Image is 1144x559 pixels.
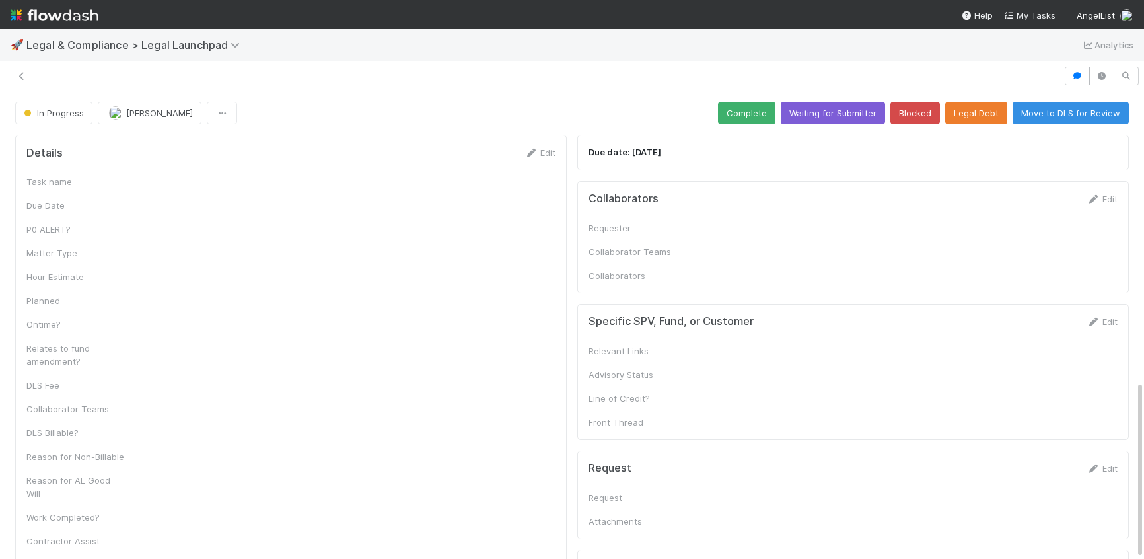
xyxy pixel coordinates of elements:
strong: Due date: [DATE] [589,147,661,157]
div: Planned [26,294,125,307]
h5: Specific SPV, Fund, or Customer [589,315,754,328]
div: Work Completed? [26,511,125,524]
button: In Progress [15,102,92,124]
button: Blocked [890,102,940,124]
span: 🚀 [11,39,24,50]
div: P0 ALERT? [26,223,125,236]
div: Advisory Status [589,368,688,381]
span: [PERSON_NAME] [126,108,193,118]
div: Relevant Links [589,344,688,357]
div: Hour Estimate [26,270,125,283]
h5: Collaborators [589,192,659,205]
img: avatar_0b1dbcb8-f701-47e0-85bc-d79ccc0efe6c.png [1120,9,1133,22]
div: Matter Type [26,246,125,260]
div: Front Thread [589,416,688,429]
span: My Tasks [1003,10,1055,20]
span: Legal & Compliance > Legal Launchpad [26,38,246,52]
div: Help [961,9,993,22]
div: Collaborators [589,269,688,282]
div: DLS Fee [26,379,125,392]
div: Line of Credit? [589,392,688,405]
div: Collaborator Teams [589,245,688,258]
button: Legal Debt [945,102,1007,124]
img: avatar_9b18377c-2ab8-4698-9af2-31fe0779603e.png [109,106,122,120]
a: My Tasks [1003,9,1055,22]
div: Requester [589,221,688,235]
span: In Progress [21,108,84,118]
a: Edit [1087,317,1118,327]
div: Contractor Assist [26,535,125,548]
div: Collaborator Teams [26,402,125,416]
div: Request [589,491,688,504]
button: Move to DLS for Review [1013,102,1129,124]
div: Task name [26,175,125,188]
a: Edit [1087,194,1118,204]
div: Attachments [589,515,688,528]
img: logo-inverted-e16ddd16eac7371096b0.svg [11,4,98,26]
a: Edit [524,147,555,158]
div: Due Date [26,199,125,212]
button: Waiting for Submitter [781,102,885,124]
div: Relates to fund amendment? [26,342,125,368]
button: [PERSON_NAME] [98,102,201,124]
h5: Request [589,462,631,475]
button: Complete [718,102,775,124]
div: Ontime? [26,318,125,331]
a: Edit [1087,463,1118,474]
h5: Details [26,147,63,160]
a: Analytics [1081,37,1133,53]
div: Reason for AL Good Will [26,474,125,500]
div: DLS Billable? [26,426,125,439]
div: Reason for Non-Billable [26,450,125,463]
span: AngelList [1077,10,1115,20]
